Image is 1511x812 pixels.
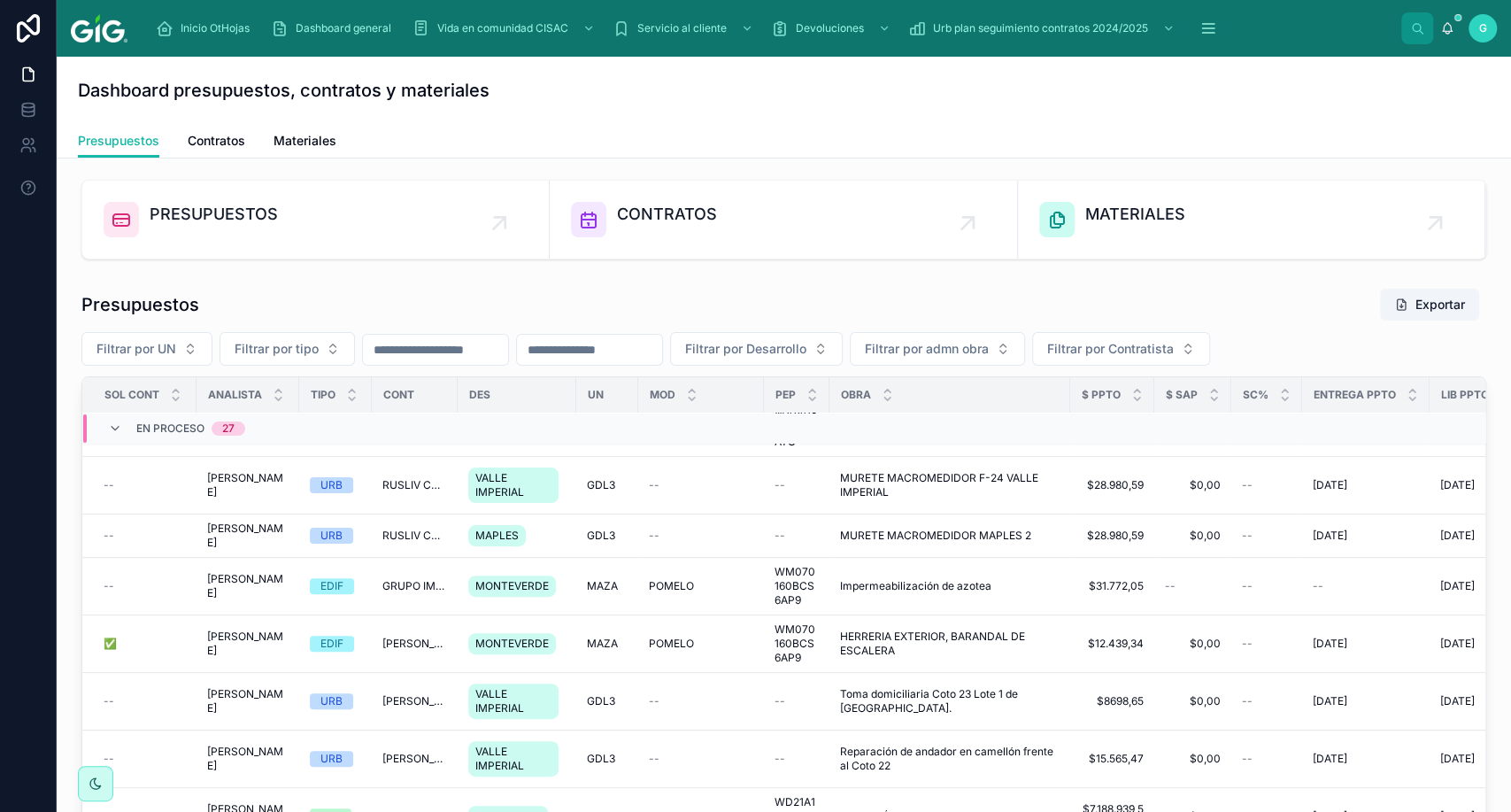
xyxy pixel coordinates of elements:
a: -- [1242,478,1291,492]
div: EDIF [320,636,343,652]
a: $0,00 [1165,637,1221,651]
span: GDL3 [587,529,615,543]
span: -- [1165,579,1176,593]
a: [PERSON_NAME] [207,572,289,600]
span: -- [1242,529,1253,543]
a: CONTRATOS [550,181,1017,259]
span: Des [469,388,490,402]
span: ENTREGA PPTO [1314,388,1396,402]
span: ✅ [104,637,117,651]
span: -- [1242,478,1253,492]
span: Impermeabilización de azotea [840,579,991,593]
a: -- [1242,637,1291,651]
a: MATERIALES [1018,181,1485,259]
span: Servicio al cliente [637,21,727,35]
a: -- [104,694,186,708]
span: Filtrar por admn obra [865,340,989,358]
a: [DATE] [1313,694,1419,708]
span: VALLE IMPERIAL [475,745,551,773]
a: [PERSON_NAME] [207,630,289,658]
span: -- [1313,579,1323,593]
span: MAZA [587,637,618,651]
a: $28.980,59 [1081,478,1144,492]
span: [PERSON_NAME] [207,745,289,773]
span: UN [588,388,604,402]
a: -- [1242,694,1291,708]
a: Inicio OtHojas [150,12,262,44]
span: Filtrar por Desarrollo [685,340,806,358]
span: $28.980,59 [1081,529,1144,543]
span: [DATE] [1440,694,1475,708]
a: -- [104,752,186,766]
a: Vida en comunidad CISAC [407,12,604,44]
span: VALLE IMPERIAL [475,471,551,499]
a: MAPLES [468,522,566,550]
span: Analista [208,388,262,402]
div: URB [320,477,343,493]
a: [DATE] [1313,478,1419,492]
span: Inicio OtHojas [181,21,250,35]
div: scrollable content [142,9,1401,48]
a: HERRERIA EXTERIOR, BARANDAL DE ESCALERA [840,630,1060,658]
span: -- [104,579,114,593]
a: $8698,65 [1081,694,1144,708]
a: URB [310,477,361,493]
a: [PERSON_NAME] 2300002411 [382,637,447,651]
span: [DATE] [1440,637,1475,651]
a: MONTEVERDE [468,572,566,600]
img: App logo [71,14,127,43]
a: Dashboard general [266,12,404,44]
span: -- [649,752,659,766]
span: -- [775,529,785,543]
span: -- [775,694,785,708]
a: VALLE IMPERIAL [468,738,566,780]
a: Reparación de andador en camellón frente al Coto 22 [840,745,1060,773]
span: RUSLIV CONSTRUCTORA S.A. DE C.V. 2300002292 [382,478,447,492]
span: PRESUPUESTOS [150,202,278,227]
span: MURETE MACROMEDIDOR MAPLES 2 [840,529,1031,543]
span: -- [104,478,114,492]
a: -- [1242,529,1291,543]
span: [PERSON_NAME] 2300002005 [382,752,447,766]
a: Servicio al cliente [607,12,762,44]
a: MAZA [587,637,628,651]
span: -- [649,694,659,708]
span: $12.439,34 [1081,637,1144,651]
span: CONTRATOS [617,202,717,227]
a: -- [649,478,753,492]
span: Filtrar por Contratista [1047,340,1174,358]
a: [PERSON_NAME] [207,687,289,715]
span: [DATE] [1313,752,1347,766]
button: Select Button [81,332,212,366]
a: [DATE] [1313,752,1419,766]
span: PEP [775,388,796,402]
span: TIPO [311,388,335,402]
span: POMELO [649,637,694,651]
a: Impermeabilización de azotea [840,579,1060,593]
a: Devoluciones [766,12,899,44]
span: MOD [650,388,675,402]
span: Contratos [188,132,245,150]
div: URB [320,693,343,709]
a: MURETE MACROMEDIDOR F-24 VALLE IMPERIAL [840,471,1060,499]
span: SC% [1243,388,1268,402]
span: GDL3 [587,478,615,492]
span: [DATE] [1440,529,1475,543]
a: -- [1242,752,1291,766]
button: Select Button [1032,332,1210,366]
a: EDIF [310,636,361,652]
span: -- [104,529,114,543]
span: $0,00 [1165,752,1221,766]
a: -- [104,478,186,492]
a: [DATE] [1313,529,1419,543]
span: -- [649,529,659,543]
a: PRESUPUESTOS [82,181,550,259]
a: VALLE IMPERIAL [468,464,566,507]
a: [PERSON_NAME] [207,471,289,499]
a: -- [1242,579,1291,593]
a: MONTEVERDE [468,630,566,658]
